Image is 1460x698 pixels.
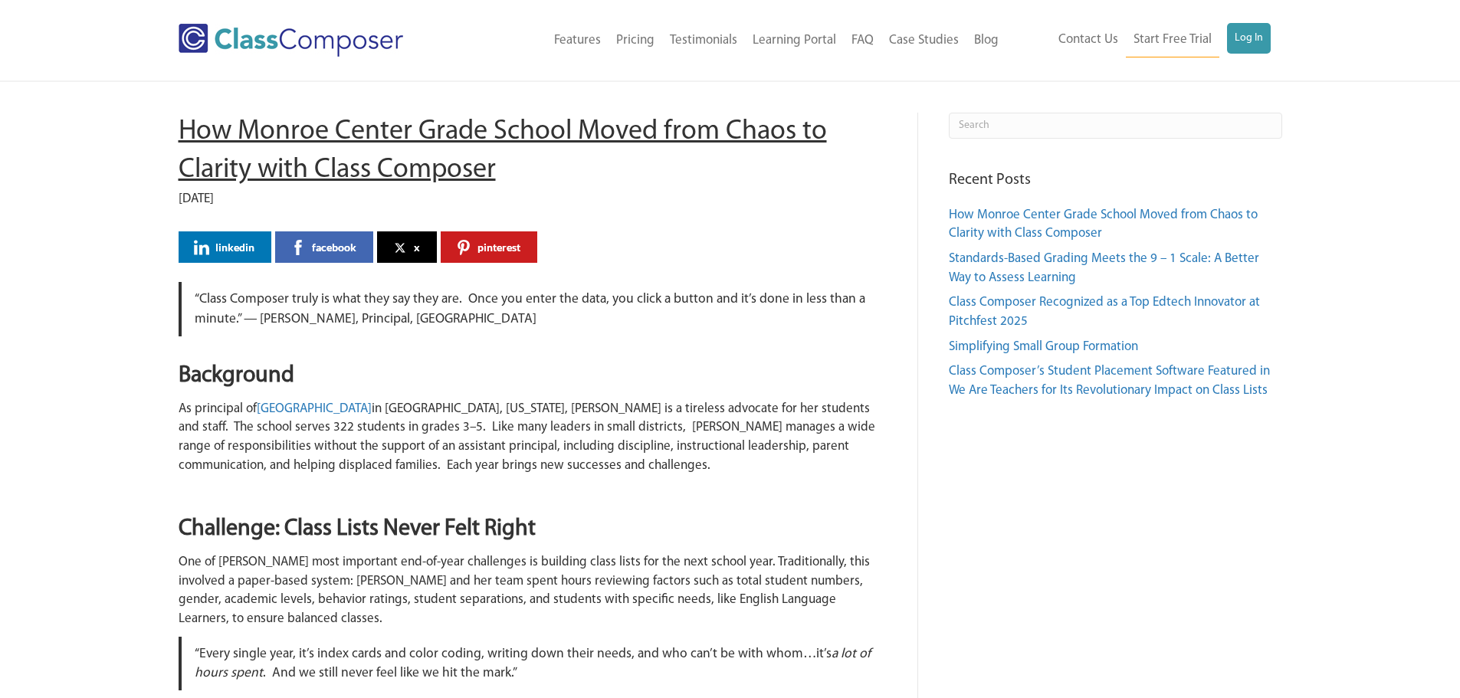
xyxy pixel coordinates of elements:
a: Pricing [609,24,662,57]
a: Features [546,24,609,57]
img: Class Composer [179,24,403,57]
a: linkedin [179,231,271,263]
p: One of [PERSON_NAME] most important end-of-year challenges is building class lists for the next s... [179,553,887,629]
a: How Monroe Center Grade School Moved from Chaos to Clarity with Class Composer [949,208,1258,241]
a: Start Free Trial [1126,23,1219,57]
span: [DATE] [179,192,214,205]
strong: Challenge: Class Lists Never Felt Right [179,517,536,541]
a: Class Composer Recognized as a Top Edtech Innovator at Pitchfest 2025 [949,296,1260,328]
a: Simplifying Small Group Formation [949,340,1138,353]
a: Standards-Based Grading Meets the 9 – 1 Scale: A Better Way to Assess Learning [949,252,1259,284]
p: “Every single year, it’s index cards and color coding, writing down their needs, and who can’t be... [195,644,871,683]
h4: Recent Posts [949,169,1282,191]
a: FAQ [844,24,881,57]
a: Class Composer’s Student Placement Software Featured in We Are Teachers for Its Revolutionary Imp... [949,365,1270,397]
a: Learning Portal [745,24,844,57]
a: Testimonials [662,24,745,57]
a: facebook [275,231,373,263]
a: Log In [1227,23,1271,54]
a: Blog [966,24,1006,57]
a: x [377,231,437,263]
a: Contact Us [1051,23,1126,57]
p: As principal of in [GEOGRAPHIC_DATA], [US_STATE], [PERSON_NAME] is a tireless advocate for her st... [179,400,887,476]
a: [GEOGRAPHIC_DATA] [257,402,372,415]
nav: Header Menu [466,24,1006,57]
p: “Class Composer truly is what they say they are. Once you enter the data, you click a button and ... [195,290,871,329]
strong: Background [179,364,294,388]
input: Search [949,113,1282,139]
a: Case Studies [881,24,966,57]
a: pinterest [441,231,537,263]
nav: Header Menu [1006,23,1271,57]
h1: How Monroe Center Grade School Moved from Chaos to Clarity with Class Composer [179,113,887,190]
